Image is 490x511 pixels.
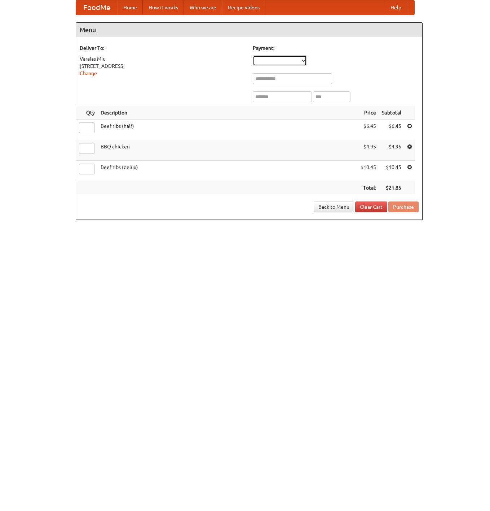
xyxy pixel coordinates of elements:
h5: Deliver To: [80,44,246,52]
a: FoodMe [76,0,118,15]
h4: Menu [76,23,422,37]
a: Clear Cart [355,202,387,212]
td: $10.45 [379,161,404,181]
div: Varalas Miu [80,55,246,62]
th: Qty [76,106,98,120]
th: Subtotal [379,106,404,120]
td: Beef ribs (half) [98,120,358,140]
button: Purchase [388,202,419,212]
th: Description [98,106,358,120]
a: Back to Menu [314,202,354,212]
div: [STREET_ADDRESS] [80,62,246,70]
th: $21.85 [379,181,404,195]
td: Beef ribs (delux) [98,161,358,181]
h5: Payment: [253,44,419,52]
a: Who we are [184,0,222,15]
td: BBQ chicken [98,140,358,161]
a: Help [385,0,407,15]
td: $6.45 [379,120,404,140]
td: $4.95 [379,140,404,161]
th: Price [358,106,379,120]
a: How it works [143,0,184,15]
a: Change [80,70,97,76]
td: $4.95 [358,140,379,161]
td: $10.45 [358,161,379,181]
td: $6.45 [358,120,379,140]
a: Home [118,0,143,15]
th: Total: [358,181,379,195]
a: Recipe videos [222,0,265,15]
